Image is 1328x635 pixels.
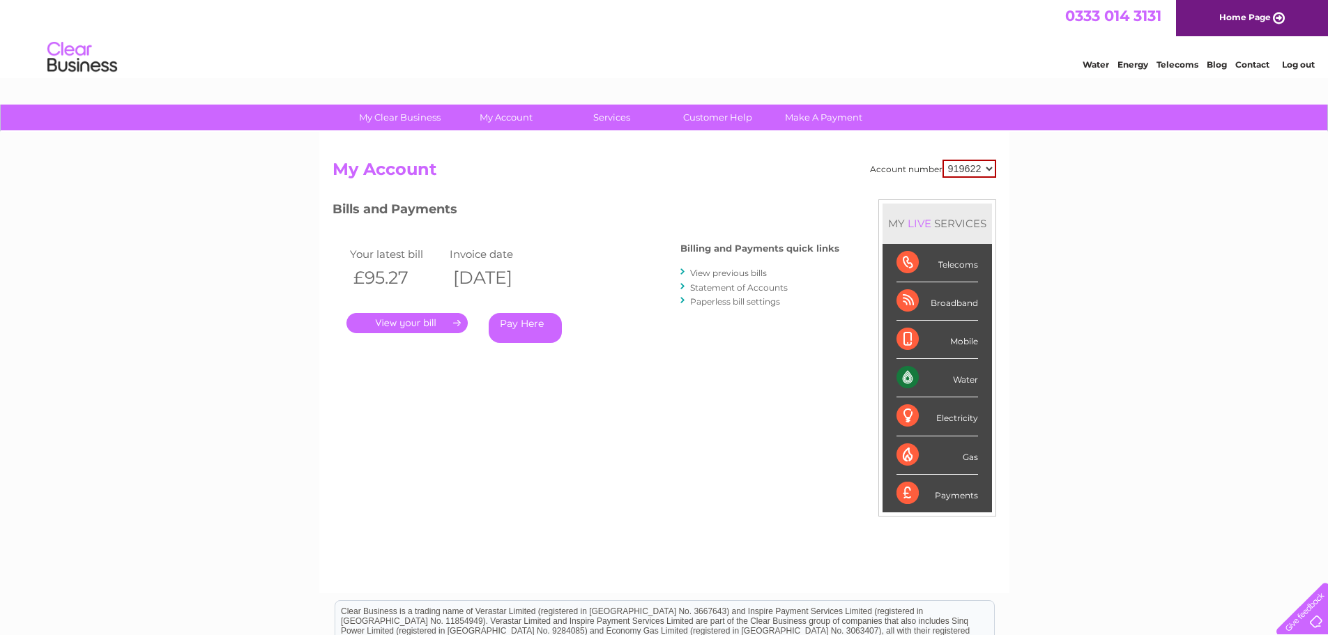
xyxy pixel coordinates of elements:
[1083,59,1109,70] a: Water
[335,8,994,68] div: Clear Business is a trading name of Verastar Limited (registered in [GEOGRAPHIC_DATA] No. 3667643...
[1207,59,1227,70] a: Blog
[333,199,839,224] h3: Bills and Payments
[333,160,996,186] h2: My Account
[896,359,978,397] div: Water
[346,313,468,333] a: .
[870,160,996,178] div: Account number
[446,263,547,292] th: [DATE]
[554,105,669,130] a: Services
[1235,59,1269,70] a: Contact
[1157,59,1198,70] a: Telecoms
[346,245,447,263] td: Your latest bill
[690,296,780,307] a: Paperless bill settings
[47,36,118,79] img: logo.png
[346,263,447,292] th: £95.27
[489,313,562,343] a: Pay Here
[896,397,978,436] div: Electricity
[660,105,775,130] a: Customer Help
[883,204,992,243] div: MY SERVICES
[896,475,978,512] div: Payments
[896,436,978,475] div: Gas
[446,245,547,263] td: Invoice date
[690,282,788,293] a: Statement of Accounts
[896,321,978,359] div: Mobile
[1065,7,1161,24] a: 0333 014 3131
[680,243,839,254] h4: Billing and Payments quick links
[896,282,978,321] div: Broadband
[905,217,934,230] div: LIVE
[342,105,457,130] a: My Clear Business
[1282,59,1315,70] a: Log out
[766,105,881,130] a: Make A Payment
[1117,59,1148,70] a: Energy
[690,268,767,278] a: View previous bills
[448,105,563,130] a: My Account
[896,244,978,282] div: Telecoms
